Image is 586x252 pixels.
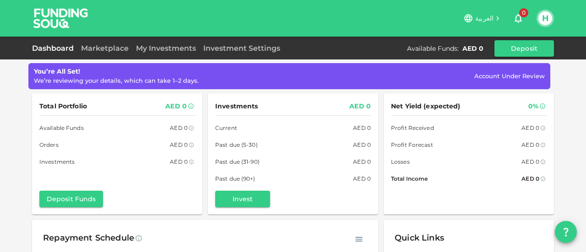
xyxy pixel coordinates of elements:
[391,140,433,150] span: Profit Forecast
[395,233,444,243] span: Quick Links
[528,101,538,112] div: 0%
[475,14,494,22] span: العربية
[34,67,80,75] span: You’re All Set!
[39,101,87,112] span: Total Portfolio
[407,44,459,53] div: Available Funds :
[215,174,255,183] span: Past due (90+)
[391,123,434,133] span: Profit Received
[165,101,187,112] div: AED 0
[509,9,527,27] button: 0
[353,123,371,133] div: AED 0
[538,11,552,25] button: H
[391,157,410,166] span: Losses
[519,8,528,17] span: 0
[462,44,483,53] div: AED 0
[353,140,371,150] div: AED 0
[391,101,461,112] span: Net Yield (expected)
[349,101,371,112] div: AED 0
[474,72,545,80] span: Account Under Review
[215,191,270,207] button: Invest
[353,157,371,166] div: AED 0
[521,174,539,183] div: AED 0
[521,157,539,166] div: AED 0
[391,174,428,183] span: Total Income
[494,40,554,57] button: Deposit
[39,140,59,150] span: Orders
[39,191,103,207] button: Deposit Funds
[521,123,539,133] div: AED 0
[39,157,75,166] span: Investments
[200,44,284,53] a: Investment Settings
[215,101,258,112] span: Investments
[132,44,200,53] a: My Investments
[34,76,199,86] div: We’re reviewing your details, which can take 1–2 days.
[170,140,188,150] div: AED 0
[215,157,260,166] span: Past due (31-90)
[521,140,539,150] div: AED 0
[215,140,258,150] span: Past due (5-30)
[39,123,84,133] span: Available Funds
[170,123,188,133] div: AED 0
[170,157,188,166] div: AED 0
[77,44,132,53] a: Marketplace
[43,231,134,246] div: Repayment Schedule
[32,44,77,53] a: Dashboard
[555,221,577,243] button: question
[353,174,371,183] div: AED 0
[215,123,237,133] span: Current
